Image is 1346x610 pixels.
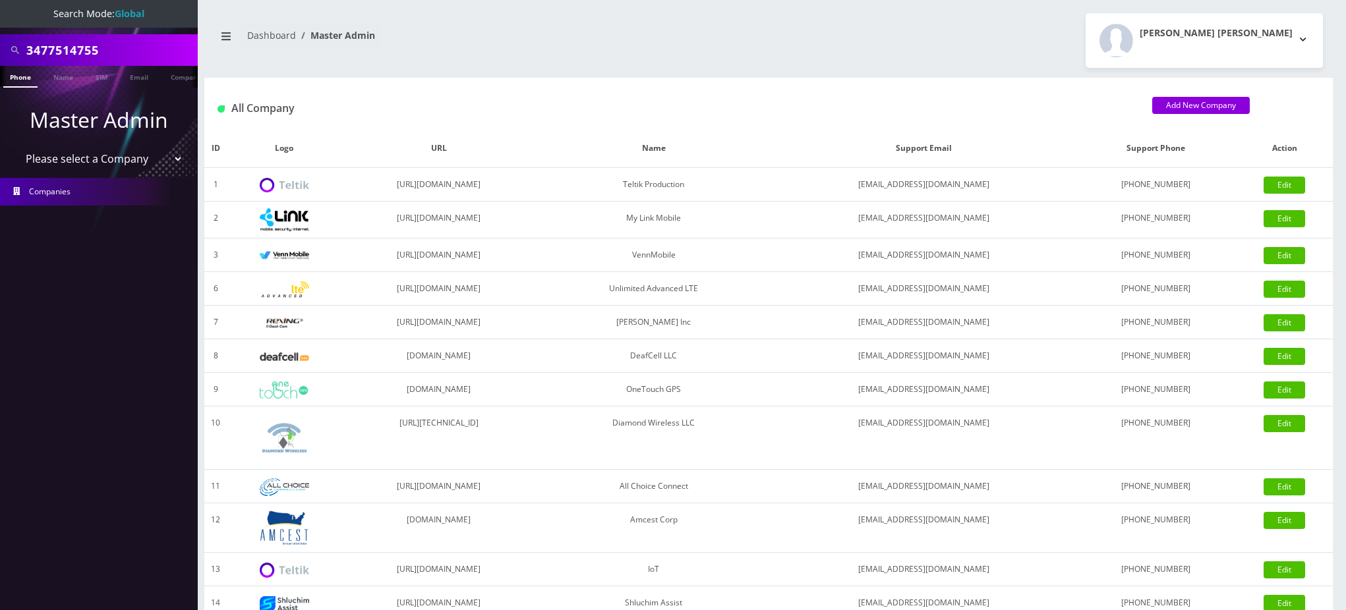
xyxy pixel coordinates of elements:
[1076,202,1237,238] td: [PHONE_NUMBER]
[771,306,1076,339] td: [EMAIL_ADDRESS][DOMAIN_NAME]
[3,66,38,88] a: Phone
[29,186,71,197] span: Companies
[536,503,771,553] td: Amcest Corp
[1264,561,1305,578] a: Edit
[1264,281,1305,298] a: Edit
[1076,503,1237,553] td: [PHONE_NUMBER]
[204,306,227,339] td: 7
[536,202,771,238] td: My Link Mobile
[247,29,296,42] a: Dashboard
[1076,238,1237,272] td: [PHONE_NUMBER]
[260,510,309,545] img: Amcest Corp
[536,168,771,202] td: Teltik Production
[260,251,309,260] img: VennMobile
[1076,168,1237,202] td: [PHONE_NUMBER]
[1076,470,1237,503] td: [PHONE_NUMBER]
[1076,553,1237,586] td: [PHONE_NUMBER]
[260,413,309,462] img: Diamond Wireless LLC
[204,373,227,406] td: 9
[53,7,144,20] span: Search Mode:
[771,503,1076,553] td: [EMAIL_ADDRESS][DOMAIN_NAME]
[341,129,536,168] th: URL
[1076,129,1237,168] th: Support Phone
[204,129,227,168] th: ID
[341,373,536,406] td: [DOMAIN_NAME]
[1264,512,1305,529] a: Edit
[1152,97,1250,114] a: Add New Company
[1264,381,1305,399] a: Edit
[218,105,225,113] img: All Company
[771,272,1076,306] td: [EMAIL_ADDRESS][DOMAIN_NAME]
[164,66,208,86] a: Company
[260,478,309,496] img: All Choice Connect
[204,238,227,272] td: 3
[536,306,771,339] td: [PERSON_NAME] Inc
[341,168,536,202] td: [URL][DOMAIN_NAME]
[260,208,309,231] img: My Link Mobile
[536,406,771,470] td: Diamond Wireless LLC
[536,339,771,373] td: DeafCell LLC
[771,406,1076,470] td: [EMAIL_ADDRESS][DOMAIN_NAME]
[260,317,309,329] img: Rexing Inc
[296,28,375,42] li: Master Admin
[1076,339,1237,373] td: [PHONE_NUMBER]
[341,553,536,586] td: [URL][DOMAIN_NAME]
[47,66,80,86] a: Name
[204,503,227,553] td: 12
[536,553,771,586] td: IoT
[123,66,155,86] a: Email
[260,178,309,193] img: Teltik Production
[1264,348,1305,365] a: Edit
[204,553,227,586] td: 13
[1264,478,1305,495] a: Edit
[771,202,1076,238] td: [EMAIL_ADDRESS][DOMAIN_NAME]
[536,129,771,168] th: Name
[341,272,536,306] td: [URL][DOMAIN_NAME]
[204,168,227,202] td: 1
[536,272,771,306] td: Unlimited Advanced LTE
[1140,28,1293,39] h2: [PERSON_NAME] [PERSON_NAME]
[341,470,536,503] td: [URL][DOMAIN_NAME]
[771,470,1076,503] td: [EMAIL_ADDRESS][DOMAIN_NAME]
[204,272,227,306] td: 6
[1076,373,1237,406] td: [PHONE_NUMBER]
[204,470,227,503] td: 11
[260,281,309,298] img: Unlimited Advanced LTE
[214,22,759,59] nav: breadcrumb
[1264,247,1305,264] a: Edit
[341,202,536,238] td: [URL][DOMAIN_NAME]
[1264,210,1305,227] a: Edit
[204,406,227,470] td: 10
[771,339,1076,373] td: [EMAIL_ADDRESS][DOMAIN_NAME]
[771,168,1076,202] td: [EMAIL_ADDRESS][DOMAIN_NAME]
[1264,415,1305,432] a: Edit
[227,129,341,168] th: Logo
[115,7,144,20] strong: Global
[771,238,1076,272] td: [EMAIL_ADDRESS][DOMAIN_NAME]
[341,406,536,470] td: [URL][TECHNICAL_ID]
[260,381,309,399] img: OneTouch GPS
[260,352,309,361] img: DeafCell LLC
[341,238,536,272] td: [URL][DOMAIN_NAME]
[771,129,1076,168] th: Support Email
[536,238,771,272] td: VennMobile
[1264,177,1305,194] a: Edit
[204,339,227,373] td: 8
[1086,13,1323,68] button: [PERSON_NAME] [PERSON_NAME]
[1237,129,1333,168] th: Action
[1264,314,1305,331] a: Edit
[1076,272,1237,306] td: [PHONE_NUMBER]
[771,553,1076,586] td: [EMAIL_ADDRESS][DOMAIN_NAME]
[771,373,1076,406] td: [EMAIL_ADDRESS][DOMAIN_NAME]
[536,470,771,503] td: All Choice Connect
[260,563,309,578] img: IoT
[1076,406,1237,470] td: [PHONE_NUMBER]
[218,102,1132,115] h1: All Company
[536,373,771,406] td: OneTouch GPS
[341,339,536,373] td: [DOMAIN_NAME]
[341,306,536,339] td: [URL][DOMAIN_NAME]
[341,503,536,553] td: [DOMAIN_NAME]
[204,202,227,238] td: 2
[89,66,114,86] a: SIM
[26,38,194,63] input: Search All Companies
